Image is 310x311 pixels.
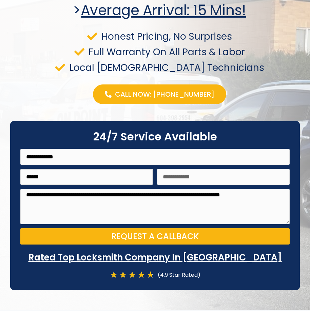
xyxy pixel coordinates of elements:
[93,84,226,104] a: Call Now: [PHONE_NUMBER]
[87,47,245,57] span: Full Warranty On All Parts & Labor
[128,270,136,279] i: ★
[100,32,232,41] span: Honest Pricing, No Surprises
[20,251,290,264] p: Rated Top Locksmith Company In [GEOGRAPHIC_DATA]
[119,270,127,279] i: ★
[20,131,290,142] h2: 24/7 Service Available
[110,270,118,279] i: ★
[81,0,246,20] u: Average arrival: 15 Mins!
[147,270,154,279] i: ★
[154,270,200,279] div: (4.9 Star Rated)
[111,232,199,240] span: Request a Callback
[68,63,264,72] span: Local [DEMOGRAPHIC_DATA] Technicians
[137,270,145,279] i: ★
[20,228,290,245] button: Request a Callback
[13,3,307,18] h2: >
[115,90,214,99] span: Call Now: [PHONE_NUMBER]
[110,270,154,279] div: 4.7/5
[20,149,290,249] form: On Point Locksmith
